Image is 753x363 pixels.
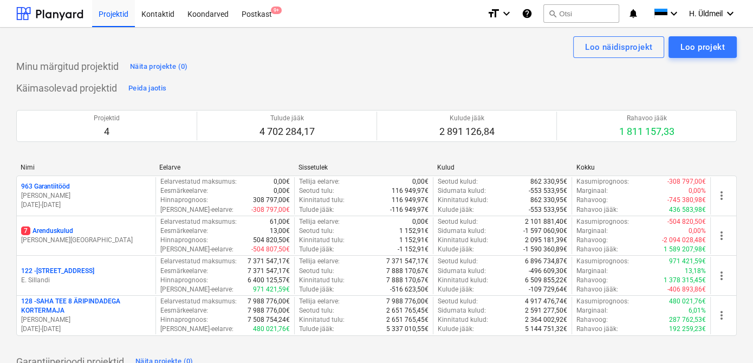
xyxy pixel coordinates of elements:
[438,217,478,226] p: Seotud kulud :
[576,205,618,215] p: Rahavoo jääk :
[667,285,706,294] p: -406 893,86€
[386,297,429,306] p: 7 988 776,00€
[160,205,233,215] p: [PERSON_NAME]-eelarve :
[299,315,345,325] p: Kinnitatud tulu :
[253,196,290,205] p: 308 797,00€
[669,297,706,306] p: 480 021,76€
[715,189,728,202] span: more_vert
[724,7,737,20] i: keyboard_arrow_down
[548,9,557,18] span: search
[525,306,567,315] p: 2 591 277,50€
[299,226,334,236] p: Seotud tulu :
[390,205,429,215] p: -116 949,97€
[253,325,290,334] p: 480 021,76€
[576,276,608,285] p: Rahavoog :
[299,267,334,276] p: Seotud tulu :
[299,205,334,215] p: Tulude jääk :
[438,306,486,315] p: Sidumata kulud :
[438,285,474,294] p: Kulude jääk :
[438,177,478,186] p: Seotud kulud :
[159,164,289,171] div: Eelarve
[438,186,486,196] p: Sidumata kulud :
[253,236,290,245] p: 504 820,50€
[399,236,429,245] p: 1 152,91€
[619,114,674,123] p: Rahavoo jääk
[669,315,706,325] p: 287 762,53€
[576,257,629,266] p: Kasumiprognoos :
[669,325,706,334] p: 192 259,23€
[160,196,208,205] p: Hinnaprognoos :
[94,125,120,138] p: 4
[126,80,169,97] button: Peida jaotis
[576,164,706,171] div: Kokku
[439,125,495,138] p: 2 891 126,84
[662,236,706,245] p: -2 094 028,48€
[21,267,94,276] p: 122 - [STREET_ADDRESS]
[438,297,478,306] p: Seotud kulud :
[689,226,706,236] p: 0,00%
[160,186,208,196] p: Eesmärkeelarve :
[270,226,290,236] p: 13,00€
[248,297,290,306] p: 7 988 776,00€
[438,325,474,334] p: Kulude jääk :
[21,182,151,210] div: 963 Garantiitööd[PERSON_NAME][DATE]-[DATE]
[21,267,151,285] div: 122 -[STREET_ADDRESS]E. Sillandi
[21,191,151,200] p: [PERSON_NAME]
[21,226,30,235] span: 7
[298,164,429,171] div: Sissetulek
[576,236,608,245] p: Rahavoog :
[667,217,706,226] p: -504 820,50€
[160,306,208,315] p: Eesmärkeelarve :
[715,229,728,242] span: more_vert
[523,245,567,254] p: -1 590 360,89€
[664,276,706,285] p: 1 378 315,45€
[576,325,618,334] p: Rahavoo jääk :
[664,245,706,254] p: 1 589 207,98€
[160,245,233,254] p: [PERSON_NAME]-eelarve :
[689,9,723,18] span: H. Üldmeil
[130,61,188,73] div: Näita projekte (0)
[668,36,737,58] button: Loo projekt
[667,177,706,186] p: -308 797,00€
[576,217,629,226] p: Kasumiprognoos :
[619,125,674,138] p: 1 811 157,33
[525,315,567,325] p: 2 364 002,92€
[529,205,567,215] p: -553 533,95€
[412,177,429,186] p: 0,00€
[160,267,208,276] p: Eesmärkeelarve :
[21,297,151,334] div: 128 -SAHA TEE 8 ÄRIPINDADEGA KORTERMAJA[PERSON_NAME][DATE]-[DATE]
[576,177,629,186] p: Kasumiprognoos :
[525,236,567,245] p: 2 095 181,39€
[680,40,725,54] div: Loo projekt
[576,196,608,205] p: Rahavoog :
[160,217,237,226] p: Eelarvestatud maksumus :
[522,7,533,20] i: Abikeskus
[248,276,290,285] p: 6 400 125,57€
[576,306,608,315] p: Marginaal :
[21,315,151,325] p: [PERSON_NAME]
[386,267,429,276] p: 7 888 170,67€
[715,269,728,282] span: more_vert
[16,82,117,95] p: Käimasolevad projektid
[270,217,290,226] p: 61,00€
[21,276,151,285] p: E. Sillandi
[160,325,233,334] p: [PERSON_NAME]-eelarve :
[386,306,429,315] p: 2 651 765,45€
[525,217,567,226] p: 2 101 881,40€
[438,236,488,245] p: Kinnitatud kulud :
[386,257,429,266] p: 7 371 547,17€
[160,276,208,285] p: Hinnaprognoos :
[299,236,345,245] p: Kinnitatud tulu :
[399,226,429,236] p: 1 152,91€
[525,297,567,306] p: 4 917 476,74€
[128,82,166,95] div: Peida jaotis
[412,217,429,226] p: 0,00€
[299,325,334,334] p: Tulude jääk :
[259,114,315,123] p: Tulude jääk
[127,58,191,75] button: Näita projekte (0)
[529,267,567,276] p: -496 609,30€
[253,285,290,294] p: 971 421,59€
[299,245,334,254] p: Tulude jääk :
[576,297,629,306] p: Kasumiprognoos :
[390,285,429,294] p: -516 623,50€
